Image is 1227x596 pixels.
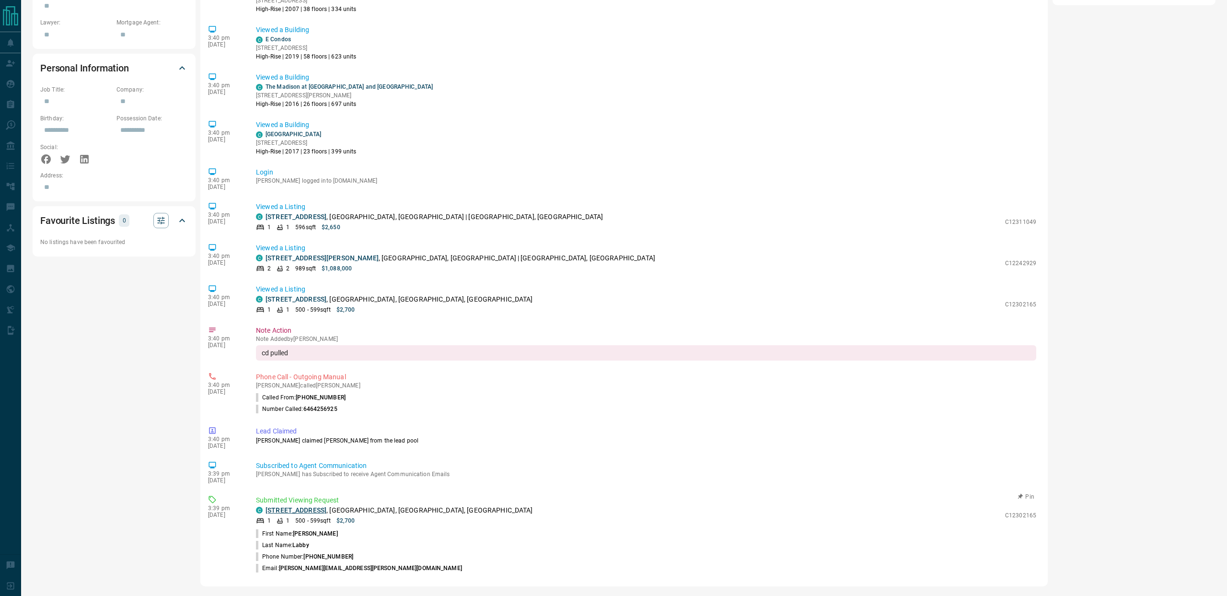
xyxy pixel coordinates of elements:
[208,512,242,518] p: [DATE]
[256,461,1036,471] p: Subscribed to Agent Communication
[256,167,1036,177] p: Login
[256,436,1036,445] p: [PERSON_NAME] claimed [PERSON_NAME] from the lead pool
[40,171,188,180] p: Address:
[266,506,326,514] a: [STREET_ADDRESS]
[267,305,271,314] p: 1
[256,243,1036,253] p: Viewed a Listing
[1005,300,1036,309] p: C12302165
[256,296,263,303] div: condos.ca
[303,406,337,412] span: 6464256925
[322,223,340,232] p: $2,650
[208,342,242,349] p: [DATE]
[286,264,289,273] p: 2
[256,202,1036,212] p: Viewed a Listing
[256,507,263,514] div: condos.ca
[266,131,321,138] a: [GEOGRAPHIC_DATA]
[208,218,242,225] p: [DATE]
[40,85,112,94] p: Job Title:
[1012,492,1040,501] button: Pin
[208,436,242,443] p: 3:40 pm
[256,345,1036,361] div: cd pulled
[256,552,353,561] p: Phone Number:
[266,83,433,90] a: The Madison at [GEOGRAPHIC_DATA] and [GEOGRAPHIC_DATA]
[295,223,316,232] p: 596 sqft
[256,372,1036,382] p: Phone Call - Outgoing Manual
[256,25,1036,35] p: Viewed a Building
[293,530,337,537] span: [PERSON_NAME]
[266,213,326,221] a: [STREET_ADDRESS]
[116,18,188,27] p: Mortgage Agent:
[256,393,346,402] p: Called From:
[1005,259,1036,268] p: C12242929
[256,471,1036,478] p: [PERSON_NAME] has Subscribed to receive Agent Communication Emails
[1005,511,1036,520] p: C12302165
[208,259,242,266] p: [DATE]
[40,209,188,232] div: Favourite Listings0
[266,212,603,222] p: , [GEOGRAPHIC_DATA], [GEOGRAPHIC_DATA] | [GEOGRAPHIC_DATA], [GEOGRAPHIC_DATA]
[266,294,533,304] p: , [GEOGRAPHIC_DATA], [GEOGRAPHIC_DATA], [GEOGRAPHIC_DATA]
[208,335,242,342] p: 3:40 pm
[208,136,242,143] p: [DATE]
[256,147,357,156] p: High-Rise | 2017 | 23 floors | 399 units
[266,505,533,515] p: , [GEOGRAPHIC_DATA], [GEOGRAPHIC_DATA], [GEOGRAPHIC_DATA]
[266,253,655,263] p: , [GEOGRAPHIC_DATA], [GEOGRAPHIC_DATA] | [GEOGRAPHIC_DATA], [GEOGRAPHIC_DATA]
[256,541,309,549] p: Last Name:
[208,82,242,89] p: 3:40 pm
[208,184,242,190] p: [DATE]
[40,238,188,246] p: No listings have been favourited
[286,305,289,314] p: 1
[256,36,263,43] div: condos.ca
[208,505,242,512] p: 3:39 pm
[208,294,242,301] p: 3:40 pm
[1005,218,1036,226] p: C12311049
[208,388,242,395] p: [DATE]
[208,35,242,41] p: 3:40 pm
[267,264,271,273] p: 2
[256,382,1036,389] p: [PERSON_NAME] called [PERSON_NAME]
[256,139,357,147] p: [STREET_ADDRESS]
[208,129,242,136] p: 3:40 pm
[208,477,242,484] p: [DATE]
[208,211,242,218] p: 3:40 pm
[40,213,115,228] h2: Favourite Listings
[208,89,242,95] p: [DATE]
[267,223,271,232] p: 1
[116,85,188,94] p: Company:
[256,529,338,538] p: First Name:
[279,565,462,572] span: [PERSON_NAME][EMAIL_ADDRESS][PERSON_NAME][DOMAIN_NAME]
[40,18,112,27] p: Lawyer:
[295,264,316,273] p: 989 sqft
[116,114,188,123] p: Possession Date:
[256,131,263,138] div: condos.ca
[336,516,355,525] p: $2,700
[266,36,291,43] a: E Condos
[208,470,242,477] p: 3:39 pm
[296,394,346,401] span: [PHONE_NUMBER]
[208,382,242,388] p: 3:40 pm
[256,326,1036,336] p: Note Action
[256,44,357,52] p: [STREET_ADDRESS]
[208,177,242,184] p: 3:40 pm
[295,516,330,525] p: 500 - 599 sqft
[256,84,263,91] div: condos.ca
[40,143,112,152] p: Social:
[267,516,271,525] p: 1
[256,91,433,100] p: [STREET_ADDRESS][PERSON_NAME]
[256,213,263,220] div: condos.ca
[256,120,1036,130] p: Viewed a Building
[208,301,242,307] p: [DATE]
[256,405,337,413] p: Number Called:
[256,52,357,61] p: High-Rise | 2019 | 58 floors | 623 units
[286,516,289,525] p: 1
[292,542,309,549] span: Labby
[256,495,1036,505] p: Submitted Viewing Request
[322,264,352,273] p: $1,088,000
[295,305,330,314] p: 500 - 599 sqft
[122,215,127,226] p: 0
[256,426,1036,436] p: Lead Claimed
[40,114,112,123] p: Birthday:
[286,223,289,232] p: 1
[40,57,188,80] div: Personal Information
[256,255,263,261] div: condos.ca
[40,60,129,76] h2: Personal Information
